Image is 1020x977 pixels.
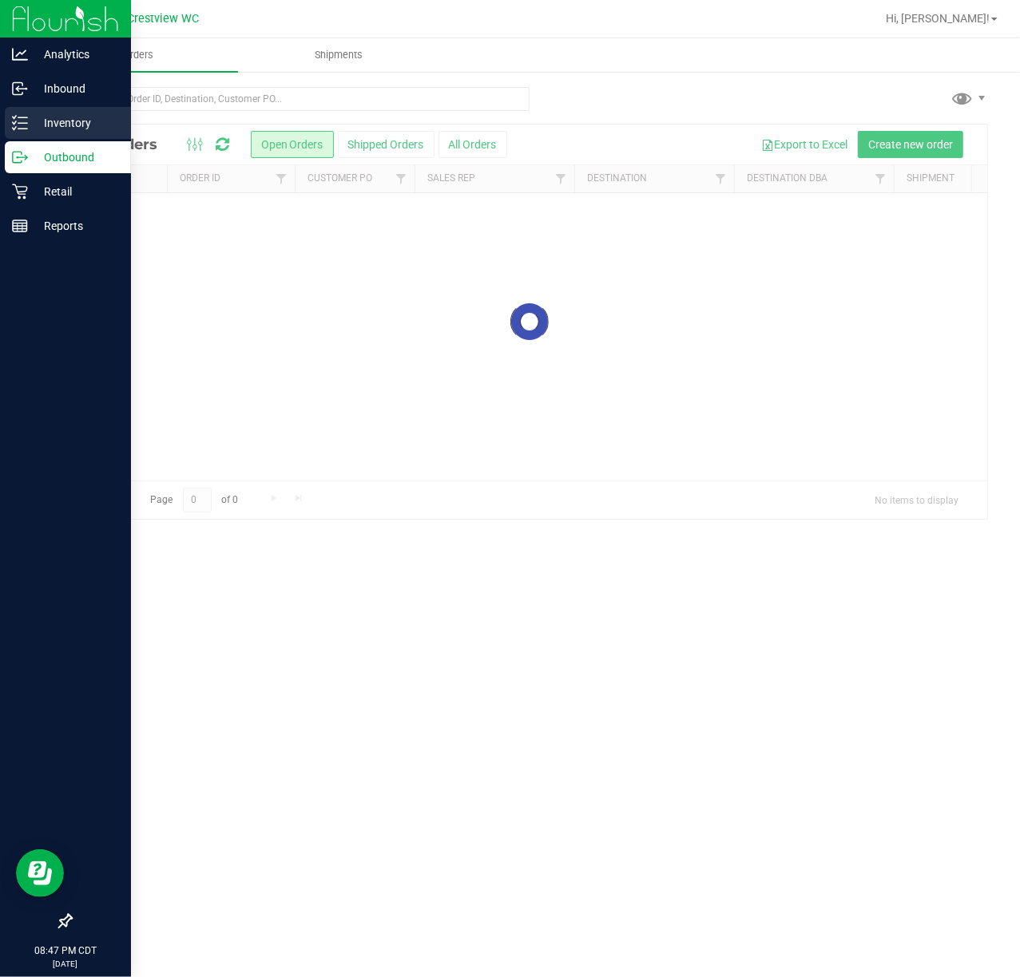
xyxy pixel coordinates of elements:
[28,148,124,167] p: Outbound
[28,113,124,133] p: Inventory
[101,48,175,62] span: Orders
[127,12,199,26] span: Crestview WC
[12,115,28,131] inline-svg: Inventory
[7,958,124,970] p: [DATE]
[16,849,64,897] iframe: Resource center
[38,38,238,72] a: Orders
[12,218,28,234] inline-svg: Reports
[293,48,384,62] span: Shipments
[12,149,28,165] inline-svg: Outbound
[12,184,28,200] inline-svg: Retail
[28,45,124,64] p: Analytics
[28,182,124,201] p: Retail
[70,87,530,111] input: Search Order ID, Destination, Customer PO...
[12,81,28,97] inline-svg: Inbound
[7,943,124,958] p: 08:47 PM CDT
[12,46,28,62] inline-svg: Analytics
[886,12,990,25] span: Hi, [PERSON_NAME]!
[28,216,124,235] p: Reports
[238,38,438,72] a: Shipments
[28,79,124,98] p: Inbound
